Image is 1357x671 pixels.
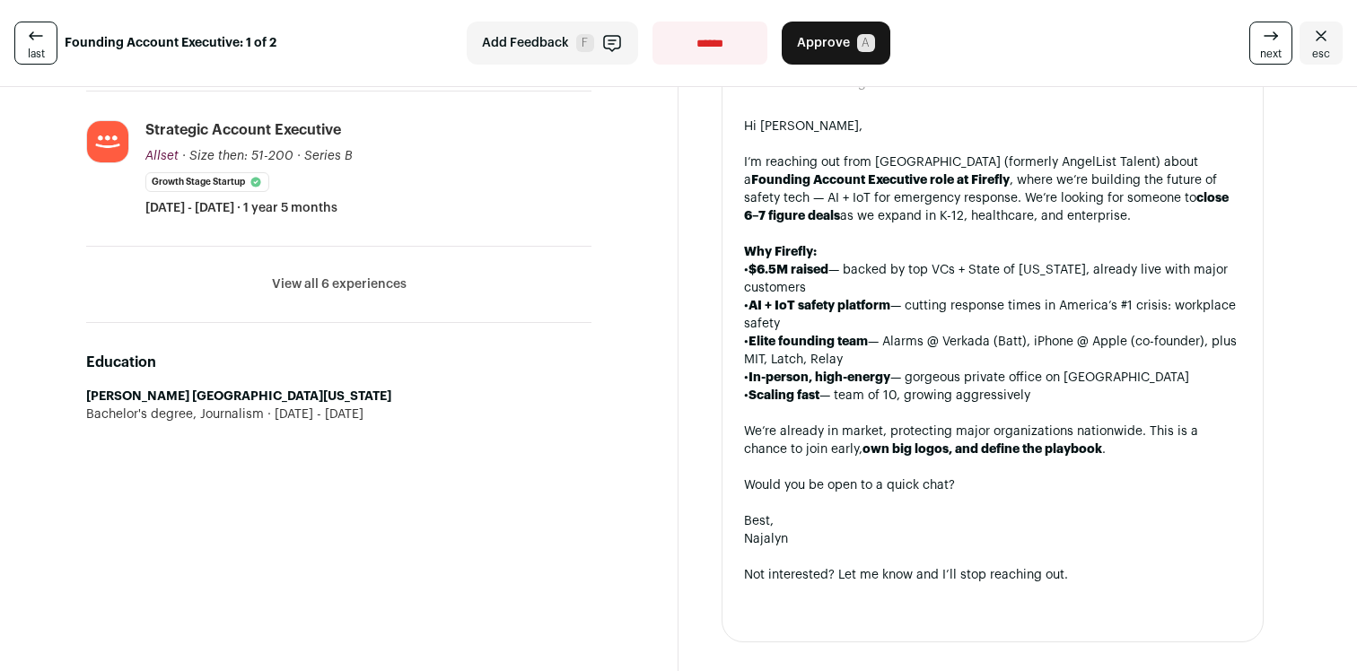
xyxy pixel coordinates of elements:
img: a9f0e61ca009f5574592c35626a213976aeee7a06041a5c813bd1d4fb02b927b.jpg [87,121,128,162]
span: next [1260,47,1282,61]
div: • — cutting response times in America’s #1 crisis: workplace safety [744,297,1241,333]
span: [DATE] - [DATE] · 1 year 5 months [145,199,337,217]
strong: Founding Account Executive: 1 of 2 [65,34,276,52]
strong: Founding Account Executive role at Firefly [751,174,1010,187]
div: Hi [PERSON_NAME], [744,118,1241,135]
span: A [857,34,875,52]
div: Not interested? Let me know and I’ll stop reaching out. [744,566,1241,584]
a: last [14,22,57,65]
strong: Why Firefly: [744,246,817,258]
span: Series B [304,150,353,162]
span: Add Feedback [482,34,569,52]
div: I’m reaching out from [GEOGRAPHIC_DATA] (formerly AngelList Talent) about a , where we’re buildin... [744,153,1241,225]
button: Add Feedback F [467,22,638,65]
button: Approve A [782,22,890,65]
span: Allset [145,150,179,162]
div: Would you be open to a quick chat? [744,476,1241,494]
button: View all 6 experiences [272,275,407,293]
span: F [576,34,594,52]
a: next [1249,22,1292,65]
strong: In-person, high-energy [749,371,890,384]
div: • — team of 10, growing aggressively [744,387,1241,405]
div: • — gorgeous private office on [GEOGRAPHIC_DATA] [744,369,1241,387]
span: · [297,147,301,165]
span: last [28,47,45,61]
span: · Size then: 51-200 [182,150,293,162]
div: • — Alarms @ Verkada (Batt), iPhone @ Apple (co-founder), plus MIT, Latch, Relay [744,333,1241,369]
a: Close [1300,22,1343,65]
li: Growth Stage Startup [145,172,269,192]
strong: own big logos, and define the playbook [862,443,1102,456]
span: Approve [797,34,850,52]
span: [DATE] - [DATE] [264,405,363,423]
div: Bachelor's degree, Journalism [86,405,591,423]
strong: AI + IoT safety platform [749,300,890,312]
h2: Education [86,352,591,373]
div: Najalyn [744,530,1241,548]
div: We’re already in market, protecting major organizations nationwide. This is a chance to join earl... [744,423,1241,458]
strong: Scaling fast [749,389,819,402]
strong: $6.5M raised [749,264,828,276]
strong: Elite founding team [749,335,868,348]
strong: [PERSON_NAME] [GEOGRAPHIC_DATA][US_STATE] [86,390,391,403]
div: Best, [744,512,1241,530]
div: • — backed by top VCs + State of [US_STATE], already live with major customers [744,261,1241,297]
span: esc [1312,47,1330,61]
div: Strategic Account Executive [145,120,341,140]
